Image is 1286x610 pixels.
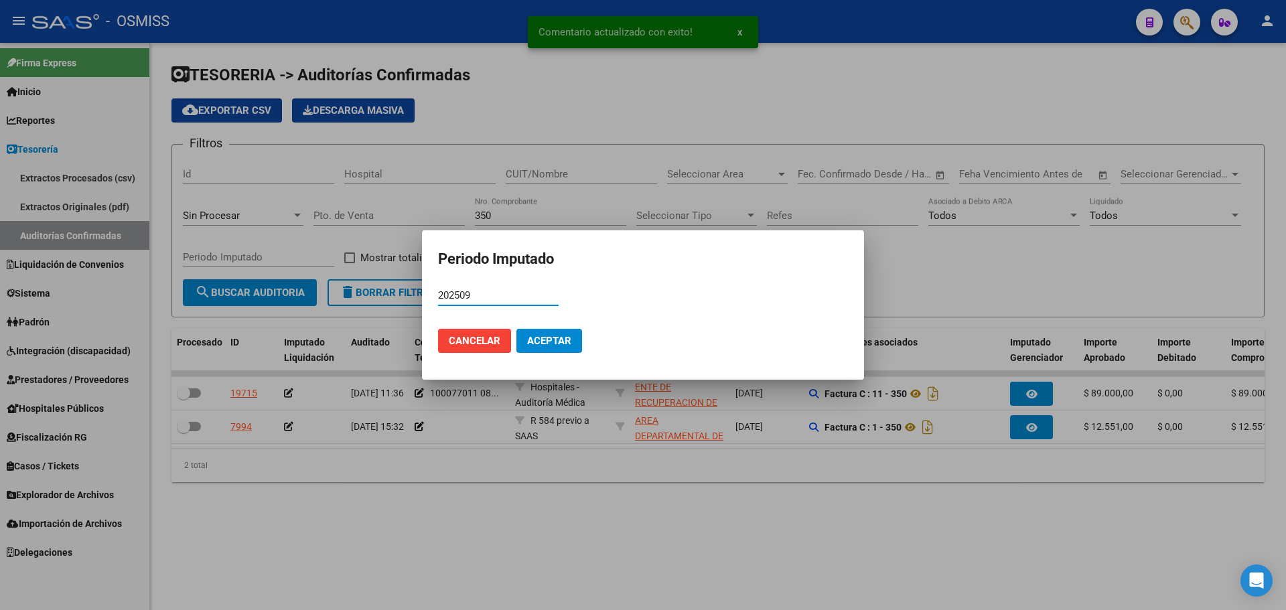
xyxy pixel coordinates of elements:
button: Cancelar [438,329,511,353]
button: Aceptar [516,329,582,353]
h3: Periodo Imputado [438,246,848,272]
div: Open Intercom Messenger [1240,564,1273,597]
span: Aceptar [527,335,571,347]
span: Cancelar [449,335,500,347]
